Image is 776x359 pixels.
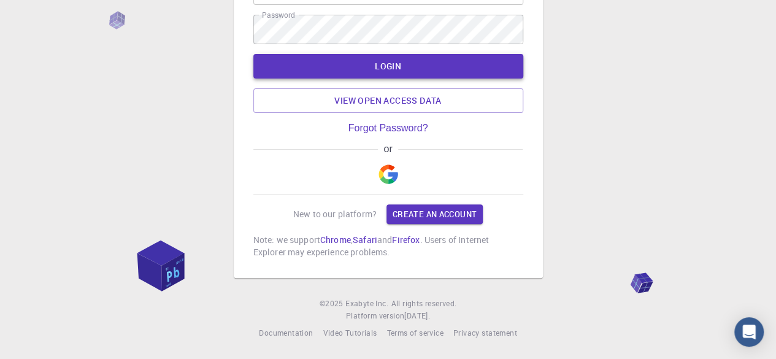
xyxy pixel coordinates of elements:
div: Open Intercom Messenger [734,317,764,347]
a: Video Tutorials [323,327,377,339]
span: [DATE] . [404,311,430,320]
a: Safari [353,234,377,245]
a: Terms of service [386,327,443,339]
span: Documentation [259,328,313,338]
a: Privacy statement [453,327,517,339]
p: Note: we support , and . Users of Internet Explorer may experience problems. [253,234,523,258]
a: [DATE]. [404,310,430,322]
a: View open access data [253,88,523,113]
span: All rights reserved. [391,298,456,310]
label: Password [262,10,294,20]
img: Google [378,164,398,184]
button: LOGIN [253,54,523,79]
a: Firefox [392,234,420,245]
span: Platform version [346,310,404,322]
span: or [378,144,398,155]
span: Privacy statement [453,328,517,338]
a: Forgot Password? [348,123,428,134]
p: New to our platform? [293,208,377,220]
a: Create an account [386,204,483,224]
span: Terms of service [386,328,443,338]
a: Chrome [320,234,351,245]
span: Video Tutorials [323,328,377,338]
a: Documentation [259,327,313,339]
a: Exabyte Inc. [345,298,388,310]
span: Exabyte Inc. [345,298,388,308]
span: © 2025 [320,298,345,310]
